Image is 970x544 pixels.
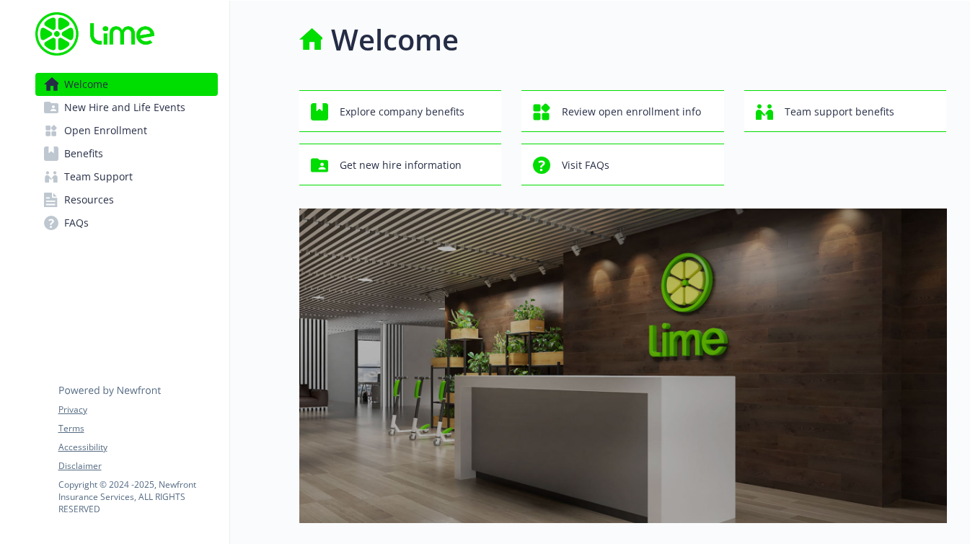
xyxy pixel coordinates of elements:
[35,73,218,96] a: Welcome
[562,98,701,126] span: Review open enrollment info
[58,422,217,435] a: Terms
[35,119,218,142] a: Open Enrollment
[64,188,114,211] span: Resources
[340,152,462,179] span: Get new hire information
[58,460,217,473] a: Disclaimer
[299,144,502,185] button: Get new hire information
[64,165,133,188] span: Team Support
[64,211,89,234] span: FAQs
[299,209,947,523] img: overview page banner
[58,478,217,515] p: Copyright © 2024 - 2025 , Newfront Insurance Services, ALL RIGHTS RESERVED
[35,211,218,234] a: FAQs
[521,144,724,185] button: Visit FAQs
[785,98,894,126] span: Team support benefits
[35,165,218,188] a: Team Support
[64,142,103,165] span: Benefits
[64,119,147,142] span: Open Enrollment
[35,96,218,119] a: New Hire and Life Events
[299,90,502,132] button: Explore company benefits
[58,441,217,454] a: Accessibility
[521,90,724,132] button: Review open enrollment info
[58,403,217,416] a: Privacy
[35,188,218,211] a: Resources
[331,18,459,61] h1: Welcome
[562,152,609,179] span: Visit FAQs
[744,90,947,132] button: Team support benefits
[64,96,185,119] span: New Hire and Life Events
[340,98,464,126] span: Explore company benefits
[35,142,218,165] a: Benefits
[64,73,108,96] span: Welcome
